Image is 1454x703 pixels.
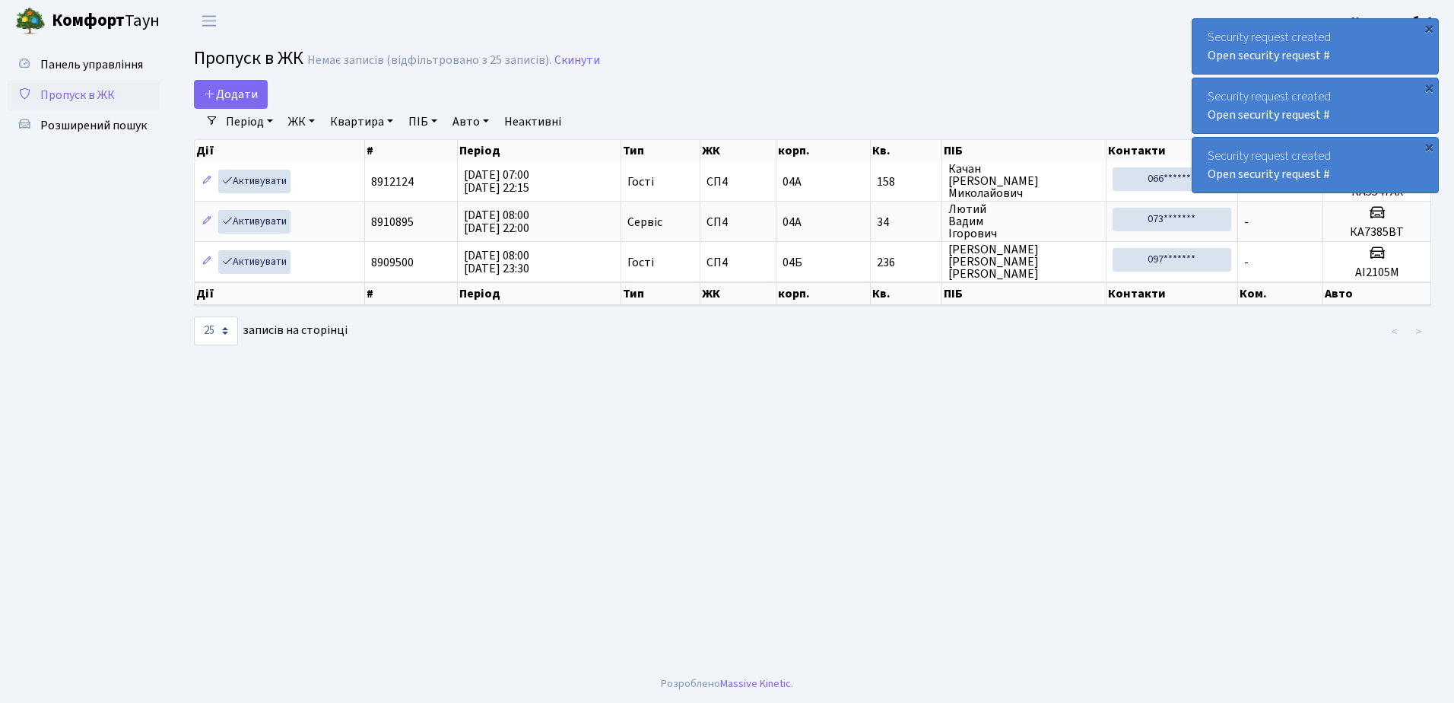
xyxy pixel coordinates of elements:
[220,109,279,135] a: Період
[877,256,936,269] span: 236
[1329,266,1424,280] h5: АІ2105М
[40,56,143,73] span: Панель управління
[1208,47,1330,64] a: Open security request #
[621,282,701,305] th: Тип
[948,243,1100,280] span: [PERSON_NAME] [PERSON_NAME] [PERSON_NAME]
[1238,282,1324,305] th: Ком.
[720,676,791,692] a: Massive Kinetic
[52,8,160,34] span: Таун
[324,109,399,135] a: Квартира
[40,117,147,134] span: Розширений пошук
[661,676,793,692] div: Розроблено .
[307,53,551,68] div: Немає записів (відфільтровано з 25 записів).
[627,176,654,188] span: Гості
[8,80,160,110] a: Пропуск в ЖК
[458,140,621,161] th: Період
[194,317,238,345] select: записів на сторінці
[458,282,621,305] th: Період
[627,256,654,269] span: Гості
[1192,78,1438,133] div: Security request created
[194,45,303,72] span: Пропуск в ЖК
[40,87,115,103] span: Пропуск в ЖК
[1323,282,1431,305] th: Авто
[1351,13,1436,30] b: Консьєрж б. 4.
[783,173,802,190] span: 04А
[706,216,770,228] span: СП4
[1329,185,1424,199] h5: КА5547АХ
[1192,19,1438,74] div: Security request created
[948,203,1100,240] span: Лютий Вадим Ігорович
[195,140,365,161] th: Дії
[1192,138,1438,192] div: Security request created
[218,170,290,193] a: Активувати
[371,173,414,190] span: 8912124
[1421,21,1437,36] div: ×
[371,214,414,231] span: 8910895
[365,282,458,305] th: #
[706,256,770,269] span: СП4
[195,282,365,305] th: Дії
[783,254,802,271] span: 04Б
[8,110,160,141] a: Розширений пошук
[1208,107,1330,123] a: Open security request #
[700,282,776,305] th: ЖК
[1106,140,1237,161] th: Контакти
[871,282,943,305] th: Кв.
[194,317,348,345] label: записів на сторінці
[1421,80,1437,95] div: ×
[190,8,228,33] button: Переключити навігацію
[464,207,529,237] span: [DATE] 08:00 [DATE] 22:00
[1421,139,1437,154] div: ×
[446,109,495,135] a: Авто
[218,210,290,234] a: Активувати
[783,214,802,231] span: 04А
[282,109,321,135] a: ЖК
[402,109,443,135] a: ПІБ
[498,109,567,135] a: Неактивні
[942,140,1106,161] th: ПІБ
[194,80,268,109] a: Додати
[1106,282,1237,305] th: Контакти
[627,216,662,228] span: Сервіс
[52,8,125,33] b: Комфорт
[706,176,770,188] span: СП4
[218,250,290,274] a: Активувати
[464,247,529,277] span: [DATE] 08:00 [DATE] 23:30
[1208,166,1330,183] a: Open security request #
[776,140,871,161] th: корп.
[948,163,1100,199] span: Качан [PERSON_NAME] Миколайович
[464,167,529,196] span: [DATE] 07:00 [DATE] 22:15
[776,282,871,305] th: корп.
[877,216,936,228] span: 34
[942,282,1106,305] th: ПІБ
[554,53,600,68] a: Скинути
[871,140,943,161] th: Кв.
[371,254,414,271] span: 8909500
[365,140,458,161] th: #
[1244,214,1249,231] span: -
[15,6,46,37] img: logo.png
[621,140,701,161] th: Тип
[877,176,936,188] span: 158
[8,49,160,80] a: Панель управління
[1329,225,1424,240] h5: КА7385ВТ
[700,140,776,161] th: ЖК
[1244,254,1249,271] span: -
[1351,12,1436,30] a: Консьєрж б. 4.
[204,86,258,103] span: Додати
